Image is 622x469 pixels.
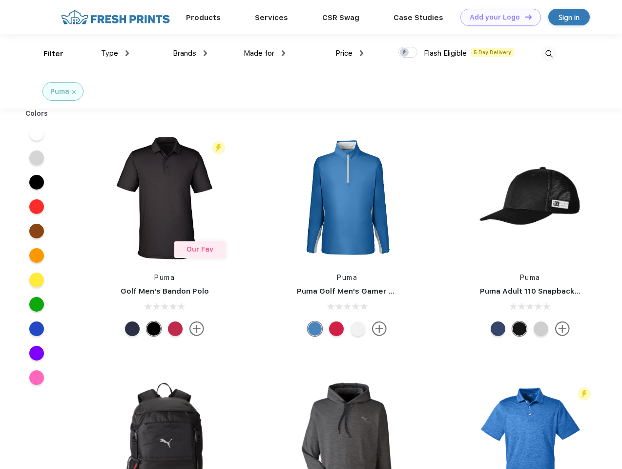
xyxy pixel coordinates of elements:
img: dropdown.png [282,50,285,56]
a: Services [255,13,288,22]
img: flash_active_toggle.svg [578,387,591,401]
a: Puma Golf Men's Gamer Golf Quarter-Zip [297,287,451,296]
span: Price [335,49,352,58]
img: dropdown.png [125,50,129,56]
img: DT [525,14,532,20]
span: Brands [173,49,196,58]
img: filter_cancel.svg [72,90,76,94]
div: Colors [18,108,56,119]
span: 5 Day Delivery [471,48,514,57]
div: Puma Black [146,321,161,336]
div: Filter [43,48,63,60]
a: Sign in [548,9,590,25]
div: Ski Patrol [329,321,344,336]
div: Navy Blazer [125,321,140,336]
img: fo%20logo%202.webp [58,9,173,26]
a: Golf Men's Bandon Polo [121,287,209,296]
div: Pma Blk with Pma Blk [512,321,527,336]
img: func=resize&h=266 [100,133,229,263]
img: flash_active_toggle.svg [212,141,225,154]
img: more.svg [372,321,387,336]
span: Type [101,49,118,58]
img: dropdown.png [204,50,207,56]
a: Puma [520,274,540,281]
img: dropdown.png [360,50,363,56]
div: Peacoat with Qut Shd [491,321,505,336]
a: Puma [154,274,175,281]
div: Puma [50,86,69,97]
div: Add your Logo [470,13,520,21]
span: Our Fav [187,245,213,253]
a: Products [186,13,221,22]
img: more.svg [189,321,204,336]
img: func=resize&h=266 [282,133,412,263]
div: Sign in [559,12,580,23]
div: Bright White [351,321,365,336]
img: desktop_search.svg [541,46,557,62]
span: Flash Eligible [424,49,467,58]
span: Made for [244,49,274,58]
div: Bright Cobalt [308,321,322,336]
div: Ski Patrol [168,321,183,336]
img: func=resize&h=266 [465,133,595,263]
a: Puma [337,274,357,281]
div: Quarry Brt Whit [534,321,548,336]
img: more.svg [555,321,570,336]
a: CSR Swag [322,13,359,22]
